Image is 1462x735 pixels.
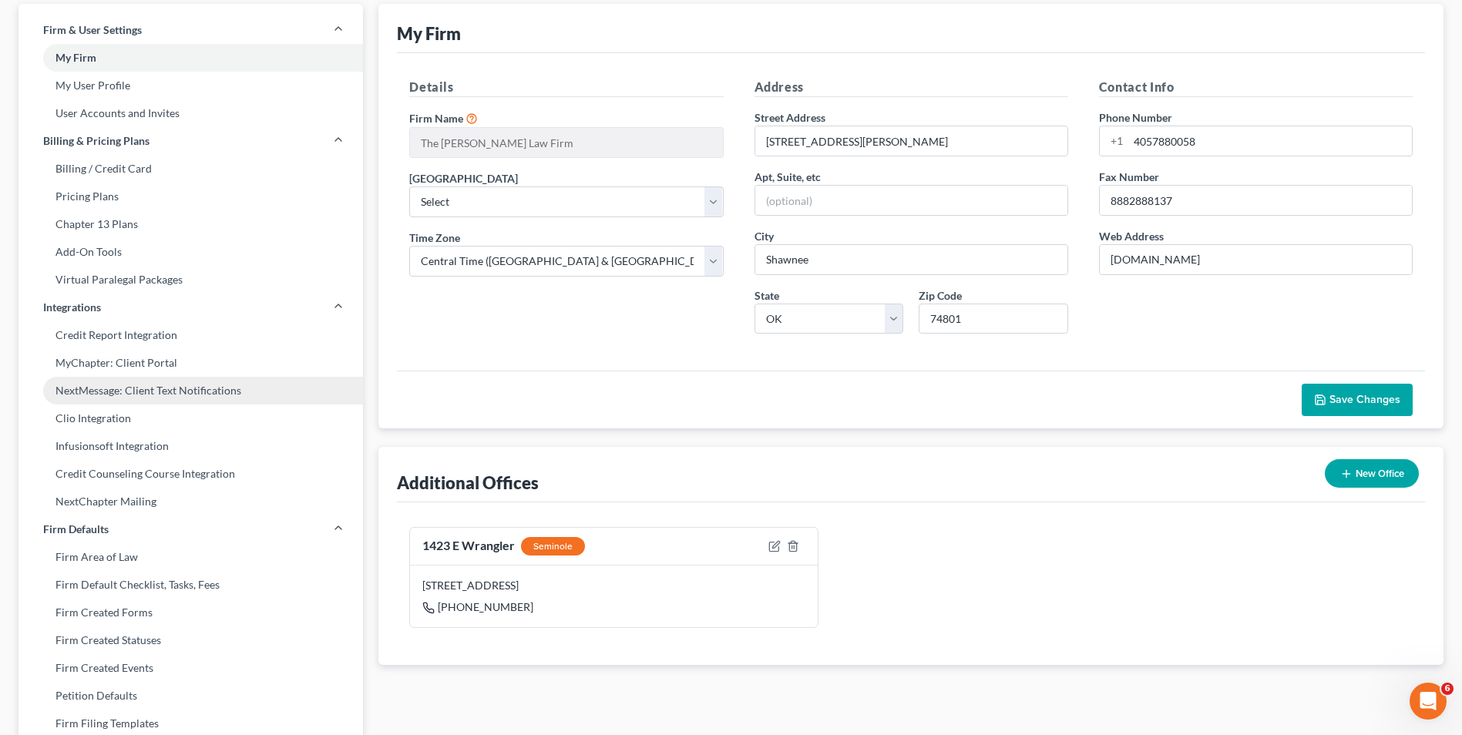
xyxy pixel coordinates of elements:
label: State [755,287,779,304]
a: MyChapter: Client Portal [18,349,363,377]
span: Integrations [43,300,101,315]
a: Firm Defaults [18,515,363,543]
input: Enter web address.... [1100,245,1412,274]
a: NextChapter Mailing [18,488,363,515]
button: New Office [1325,459,1419,488]
a: Firm Created Statuses [18,626,363,654]
a: Chapter 13 Plans [18,210,363,238]
span: Firm Name [409,112,463,125]
span: Firm Defaults [43,522,109,537]
a: Clio Integration [18,404,363,432]
a: Pricing Plans [18,183,363,210]
h5: Contact Info [1099,78,1413,97]
a: Firm & User Settings [18,16,363,44]
div: +1 [1100,126,1128,156]
span: 6 [1441,683,1454,695]
input: Enter city... [755,245,1067,274]
a: Integrations [18,294,363,321]
a: Petition Defaults [18,682,363,710]
div: My Firm [397,22,461,45]
input: Enter phone... [1128,126,1412,156]
a: Billing & Pricing Plans [18,127,363,155]
a: Firm Created Events [18,654,363,682]
div: Seminole [521,537,585,555]
label: Fax Number [1099,169,1159,185]
div: Additional Offices [397,472,539,494]
label: Phone Number [1099,109,1172,126]
label: Street Address [755,109,825,126]
a: Credit Report Integration [18,321,363,349]
span: Save Changes [1329,393,1400,406]
span: [PHONE_NUMBER] [438,600,533,613]
a: Add-On Tools [18,238,363,266]
span: Firm & User Settings [43,22,142,38]
label: Zip Code [919,287,962,304]
label: Web Address [1099,228,1164,244]
input: XXXXX [919,304,1068,334]
input: Enter name... [410,128,722,157]
label: Apt, Suite, etc [755,169,821,185]
a: Infusionsoft Integration [18,432,363,460]
a: Credit Counseling Course Integration [18,460,363,488]
input: Enter fax... [1100,186,1412,215]
label: Time Zone [409,230,460,246]
a: Firm Created Forms [18,599,363,626]
h5: Address [755,78,1068,97]
a: Billing / Credit Card [18,155,363,183]
a: User Accounts and Invites [18,99,363,127]
h5: Details [409,78,723,97]
a: Virtual Paralegal Packages [18,266,363,294]
a: My Firm [18,44,363,72]
input: (optional) [755,186,1067,215]
div: 1423 E Wrangler [422,537,585,556]
a: My User Profile [18,72,363,99]
button: Save Changes [1302,384,1413,416]
label: City [755,228,774,244]
a: Firm Default Checklist, Tasks, Fees [18,571,363,599]
a: NextMessage: Client Text Notifications [18,377,363,404]
div: [STREET_ADDRESS] [422,578,805,593]
a: Firm Area of Law [18,543,363,571]
span: Billing & Pricing Plans [43,133,150,149]
label: [GEOGRAPHIC_DATA] [409,170,518,186]
input: Enter address... [755,126,1067,156]
iframe: Intercom live chat [1410,683,1447,720]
